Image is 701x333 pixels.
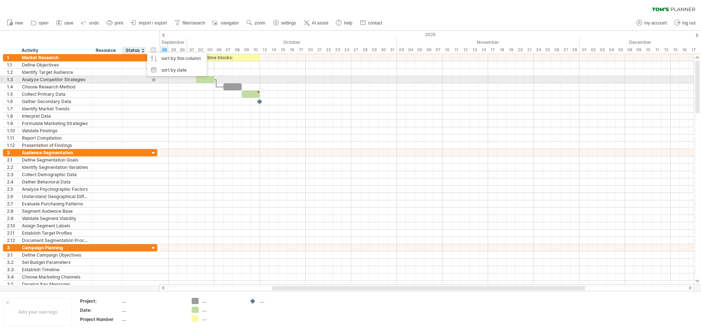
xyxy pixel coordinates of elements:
div: Monday, 24 November 2025 [534,46,543,54]
div: Analyze Competitor Strategies [22,76,88,83]
span: zoom [254,20,265,26]
span: import / export [139,20,167,26]
div: Define Segmentation Goals [22,156,88,163]
div: Establish Target Profiles [22,230,88,236]
div: Status [126,47,142,54]
div: 1.4 [7,83,18,90]
div: Segment Audience Base [22,208,88,215]
a: contact [358,18,384,28]
div: 1.1 [7,61,18,68]
div: Tuesday, 18 November 2025 [497,46,506,54]
div: Resource [96,47,118,54]
div: .... [260,298,300,304]
span: log out [682,20,696,26]
div: Friday, 7 November 2025 [433,46,443,54]
div: 1.3 [7,76,18,83]
div: Formulate Marketing Strategies [22,120,88,127]
div: Campaign Planning [22,244,88,251]
div: Wednesday, 5 November 2025 [415,46,424,54]
div: Friday, 3 October 2025 [205,46,214,54]
div: Thursday, 23 October 2025 [333,46,342,54]
div: 2.6 [7,193,18,200]
div: 2.1 [7,156,18,163]
div: Add your own logo [4,298,72,326]
div: Choose Research Method [22,83,88,90]
span: contact [368,20,382,26]
div: Project: [80,298,120,304]
div: Monday, 29 September 2025 [169,46,178,54]
div: Monday, 15 December 2025 [671,46,680,54]
a: print [105,18,125,28]
span: undo [89,20,99,26]
div: Monday, 6 October 2025 [214,46,223,54]
div: example time blocks: [160,54,260,61]
div: scroll to activity [150,76,157,84]
div: 2.4 [7,178,18,185]
div: Identify Target Audience [22,69,88,76]
div: Wednesday, 15 October 2025 [278,46,287,54]
div: Identify Segmentation Variables [22,164,88,171]
div: Monday, 27 October 2025 [351,46,360,54]
div: 1 [7,54,18,61]
span: new [15,20,23,26]
div: Wednesday, 1 October 2025 [187,46,196,54]
div: Wednesday, 29 October 2025 [369,46,379,54]
div: Thursday, 9 October 2025 [242,46,251,54]
div: 2.12 [7,237,18,244]
div: Tuesday, 16 December 2025 [680,46,689,54]
div: Validate Findings [22,127,88,134]
div: 3.4 [7,273,18,280]
div: 2.2 [7,164,18,171]
span: navigator [221,20,239,26]
div: sort by this column [147,53,207,64]
div: Thursday, 27 November 2025 [561,46,570,54]
a: new [5,18,25,28]
div: Evaluate Purchasing Patterns [22,200,88,207]
div: Interpret Data [22,113,88,120]
a: settings [271,18,298,28]
div: Thursday, 16 October 2025 [287,46,296,54]
div: 2.7 [7,200,18,207]
div: Monday, 13 October 2025 [260,46,269,54]
span: settings [281,20,296,26]
div: Assign Segment Labels [22,222,88,229]
span: print [115,20,123,26]
div: Validate Segment Viability [22,215,88,222]
div: 2 [7,149,18,156]
div: Monday, 8 December 2025 [625,46,634,54]
div: Thursday, 6 November 2025 [424,46,433,54]
div: Establish Timeline [22,266,88,273]
a: save [54,18,76,28]
div: Monday, 17 November 2025 [488,46,497,54]
div: 1.11 [7,135,18,141]
div: Presentation of Findings [22,142,88,149]
div: Friday, 21 November 2025 [525,46,534,54]
div: sort by date [147,64,207,76]
div: .... [202,298,242,304]
a: import / export [129,18,169,28]
div: 2.8 [7,208,18,215]
div: Choose Marketing Channels [22,273,88,280]
div: 3 [7,244,18,251]
div: Develop Key Messages [22,281,88,288]
div: Activity [22,47,88,54]
a: undo [79,18,101,28]
div: Friday, 14 November 2025 [479,46,488,54]
div: 1.12 [7,142,18,149]
div: Document Segmentation Process [22,237,88,244]
div: Wednesday, 8 October 2025 [233,46,242,54]
div: 2.9 [7,215,18,222]
div: Tuesday, 4 November 2025 [406,46,415,54]
div: 3.1 [7,251,18,258]
div: 1.9 [7,120,18,127]
div: October 2025 [187,38,397,46]
div: Thursday, 30 October 2025 [379,46,388,54]
div: Friday, 31 October 2025 [388,46,397,54]
div: Tuesday, 9 December 2025 [634,46,643,54]
div: 1.2 [7,69,18,76]
div: .... [202,315,242,322]
div: Monday, 1 December 2025 [579,46,589,54]
div: Tuesday, 21 October 2025 [315,46,324,54]
div: 1.8 [7,113,18,120]
a: navigator [211,18,241,28]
